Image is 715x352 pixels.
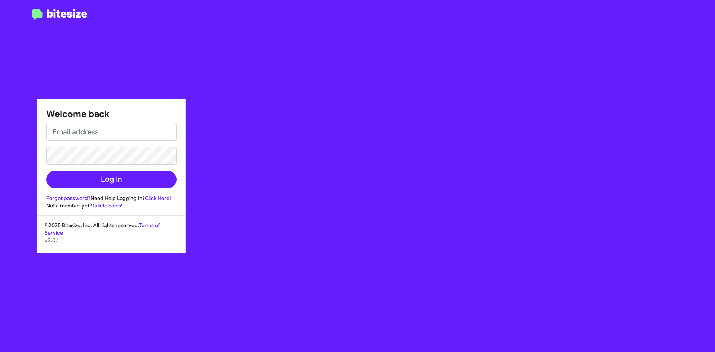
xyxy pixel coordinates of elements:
button: Log In [46,171,177,188]
a: Forgot password? [46,195,90,202]
p: v3.0.1 [45,237,178,244]
a: Click Here! [145,195,171,202]
div: Not a member yet? [46,202,177,209]
div: Need Help Logging In? [46,194,177,202]
a: Talk to Sales! [92,202,123,209]
input: Email address [46,123,177,141]
h1: Welcome back [46,108,177,120]
div: © 2025 Bitesize, Inc. All rights reserved. [37,222,185,253]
